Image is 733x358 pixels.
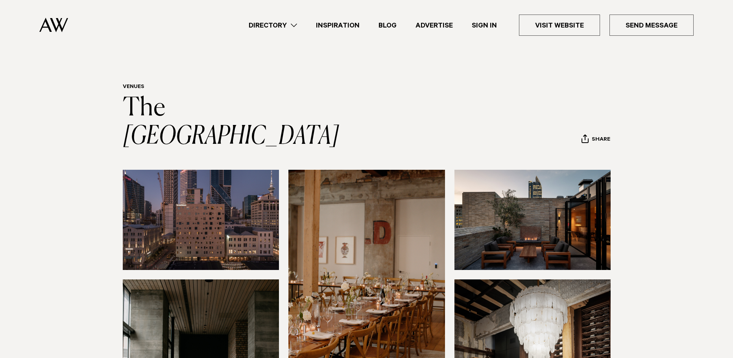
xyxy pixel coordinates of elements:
[306,20,369,31] a: Inspiration
[39,18,68,32] img: Auckland Weddings Logo
[592,136,610,144] span: Share
[581,134,611,146] button: Share
[462,20,506,31] a: Sign In
[609,15,694,36] a: Send Message
[239,20,306,31] a: Directory
[123,84,144,90] a: Venues
[369,20,406,31] a: Blog
[519,15,600,36] a: Visit Website
[406,20,462,31] a: Advertise
[123,96,339,149] a: The [GEOGRAPHIC_DATA]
